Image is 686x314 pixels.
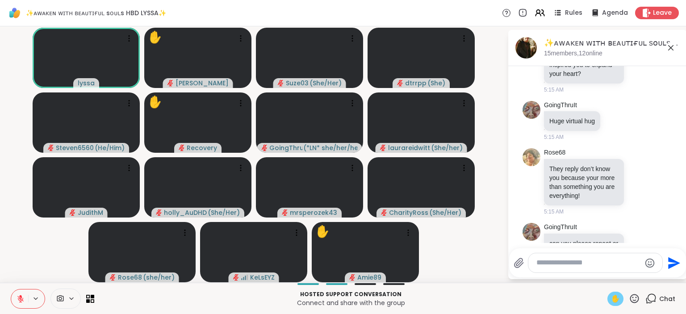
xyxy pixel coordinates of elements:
[148,93,162,111] div: ✋
[261,145,268,151] span: audio-muted
[389,208,428,217] span: CharityRoss
[78,79,95,88] span: lyssa
[544,223,577,232] a: GoingThruIt
[95,143,125,152] span: ( He/Him )
[187,143,217,152] span: Recovery
[611,293,620,304] span: ✋
[515,37,537,59] img: ✨ᴀᴡᴀᴋᴇɴ ᴡɪᴛʜ ʙᴇᴀᴜᴛɪғᴜʟ sᴏᴜʟs HBD LYSSA✨, Sep 15
[549,164,619,200] p: They reply don’t know you because your more than something you are everything!
[282,209,288,216] span: audio-muted
[349,274,356,281] span: audio-muted
[250,273,275,282] span: KeLsEYZ
[303,143,358,152] span: ( *LN* she/her/hers )
[233,274,239,281] span: audio-muted
[143,273,175,282] span: ( she/her )
[167,80,174,86] span: audio-muted
[269,143,302,152] span: GoingThruIt
[544,49,602,58] p: 15 members, 12 online
[544,38,680,49] div: ✨ᴀᴡᴀᴋᴇɴ ᴡɪᴛʜ ʙᴇᴀᴜᴛɪғᴜʟ sᴏᴜʟs HBD LYSSA✨, [DATE]
[544,101,577,110] a: GoingThruIt
[100,290,602,298] p: Hosted support conversation
[7,5,22,21] img: ShareWell Logomark
[381,209,387,216] span: audio-muted
[164,208,207,217] span: holly_AuDHD
[110,274,116,281] span: audio-muted
[544,148,565,157] a: Rose68
[290,208,337,217] span: mrsperozek43
[549,239,619,257] p: can you please repeat or drop in chat?
[653,8,672,17] span: Leave
[544,86,564,94] span: 5:15 AM
[156,209,162,216] span: audio-muted
[148,29,162,46] div: ✋
[536,258,640,268] textarea: Type your message
[380,145,386,151] span: audio-muted
[549,117,595,126] p: Huge virtual hug
[100,298,602,307] p: Connect and share with the group
[310,79,342,88] span: ( She/Her )
[429,208,461,217] span: ( She/Her )
[644,258,655,268] button: Emoji picker
[48,145,54,151] span: audio-muted
[179,145,185,151] span: audio-muted
[523,148,540,166] img: https://sharewell-space-live.sfo3.digitaloceanspaces.com/user-generated/cd3f7208-5c1d-4ded-b9f4-9...
[659,294,675,303] span: Chat
[388,143,430,152] span: laurareidwitt
[544,133,564,141] span: 5:15 AM
[565,8,582,17] span: Rules
[278,80,284,86] span: audio-muted
[427,79,445,88] span: ( She )
[397,80,403,86] span: audio-muted
[286,79,309,88] span: Suze03
[70,209,76,216] span: audio-muted
[78,208,103,217] span: JudithM
[523,223,540,241] img: https://sharewell-space-live.sfo3.digitaloceanspaces.com/user-generated/48fc4fc7-d9bc-4228-993b-a...
[208,208,240,217] span: ( She/Her )
[357,273,381,282] span: Amie89
[26,8,166,17] span: ✨ᴀᴡᴀᴋᴇɴ ᴡɪᴛʜ ʙᴇᴀᴜᴛɪғᴜʟ sᴏᴜʟs HBD LYSSA✨
[523,101,540,119] img: https://sharewell-space-live.sfo3.digitaloceanspaces.com/user-generated/48fc4fc7-d9bc-4228-993b-a...
[315,223,330,240] div: ✋
[544,208,564,216] span: 5:15 AM
[56,143,94,152] span: Steven6560
[431,143,463,152] span: ( She/her )
[405,79,427,88] span: dtrrpp
[176,79,229,88] span: [PERSON_NAME]
[602,8,628,17] span: Agenda
[118,273,142,282] span: Rose68
[663,253,683,273] button: Send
